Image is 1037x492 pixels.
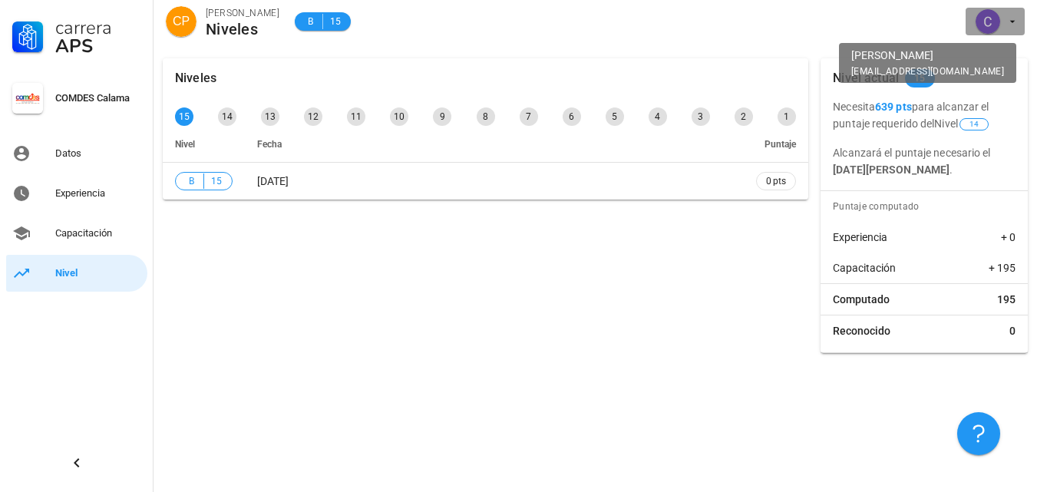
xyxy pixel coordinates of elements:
[261,107,279,126] div: 13
[55,18,141,37] div: Carrera
[185,173,197,189] span: B
[6,175,147,212] a: Experiencia
[55,267,141,279] div: Nivel
[934,117,990,130] span: Nivel
[833,323,890,338] span: Reconocido
[175,58,216,98] div: Niveles
[55,147,141,160] div: Datos
[989,260,1016,276] span: + 195
[833,58,899,98] div: Nivel actual
[833,260,896,276] span: Capacitación
[206,21,279,38] div: Niveles
[649,107,667,126] div: 4
[173,6,190,37] span: CP
[833,98,1016,132] p: Necesita para alcanzar el puntaje requerido del
[520,107,538,126] div: 7
[6,135,147,172] a: Datos
[55,37,141,55] div: APS
[163,126,245,163] th: Nivel
[827,191,1028,222] div: Puntaje computado
[210,173,223,189] span: 15
[875,101,912,113] b: 639 pts
[257,175,289,187] span: [DATE]
[692,107,710,126] div: 3
[55,227,141,239] div: Capacitación
[744,126,808,163] th: Puntaje
[257,139,282,150] span: Fecha
[304,14,316,29] span: B
[563,107,581,126] div: 6
[6,255,147,292] a: Nivel
[329,14,342,29] span: 15
[914,69,926,88] span: 15
[833,144,1016,178] p: Alcanzará el puntaje necesario el .
[245,126,744,163] th: Fecha
[735,107,753,126] div: 2
[766,173,786,189] span: 0 pts
[175,139,195,150] span: Nivel
[166,6,197,37] div: avatar
[55,187,141,200] div: Experiencia
[390,107,408,126] div: 10
[433,107,451,126] div: 9
[304,107,322,126] div: 12
[55,92,141,104] div: COMDES Calama
[477,107,495,126] div: 8
[218,107,236,126] div: 14
[175,107,193,126] div: 15
[1009,323,1016,338] span: 0
[997,292,1016,307] span: 195
[606,107,624,126] div: 5
[1001,229,1016,245] span: + 0
[976,9,1000,34] div: avatar
[206,5,279,21] div: [PERSON_NAME]
[833,163,949,176] b: [DATE][PERSON_NAME]
[6,215,147,252] a: Capacitación
[969,119,979,130] span: 14
[347,107,365,126] div: 11
[778,107,796,126] div: 1
[833,229,887,245] span: Experiencia
[833,292,890,307] span: Computado
[765,139,796,150] span: Puntaje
